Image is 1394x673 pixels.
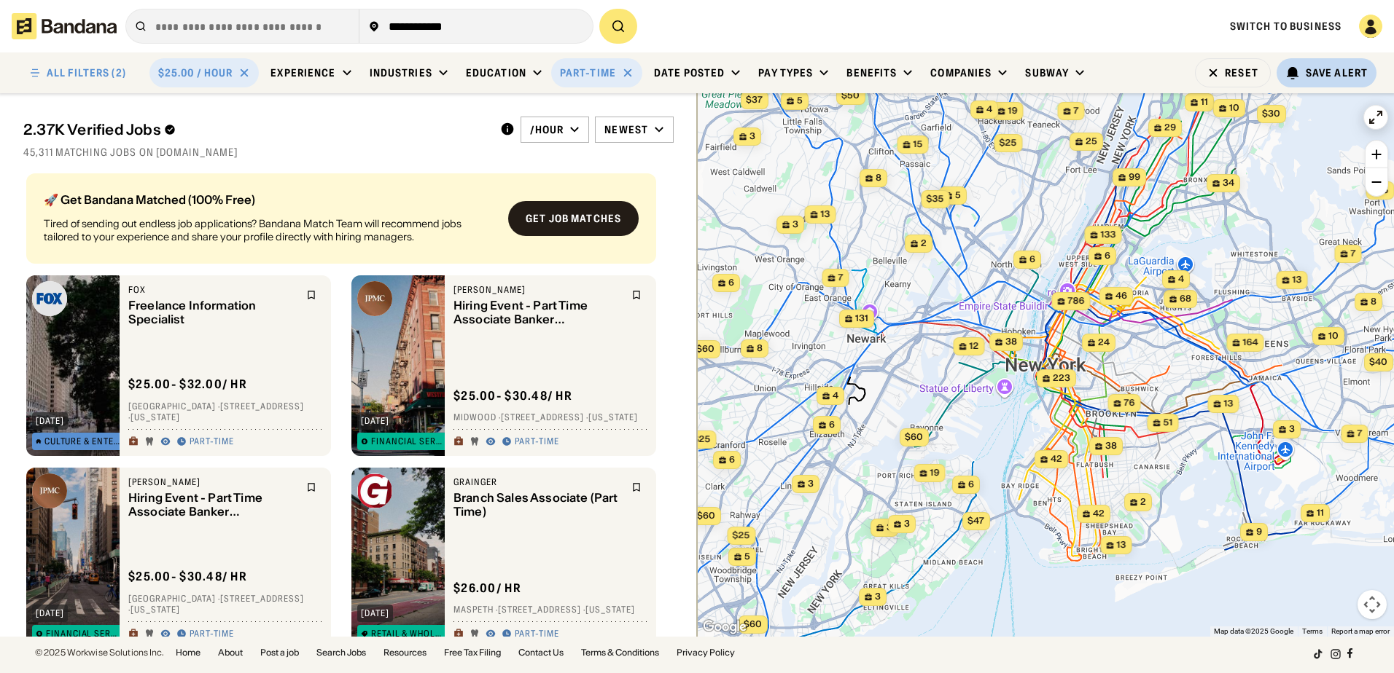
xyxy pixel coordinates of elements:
[453,491,623,519] div: Branch Sales Associate (Part Time)
[604,123,648,136] div: Newest
[1371,296,1377,308] span: 8
[1105,440,1117,452] span: 38
[1358,428,1363,440] span: 7
[128,377,247,392] div: $ 25.00 - $32.00 / hr
[1025,66,1069,79] div: Subway
[23,121,488,138] div: 2.37K Verified Jobs
[560,66,616,79] div: Part-time
[23,146,674,159] div: 45,311 matching jobs on [DOMAIN_NAME]
[32,473,67,508] img: J.P. Morgan logo
[36,417,64,425] div: [DATE]
[904,518,910,530] span: 3
[829,419,835,431] span: 6
[855,312,868,325] span: 131
[846,66,897,79] div: Benefits
[23,168,674,637] div: grid
[526,213,621,224] div: Get job matches
[967,515,984,526] span: $47
[44,437,120,446] div: Culture & Entertainment
[44,194,497,205] div: 🚀 Get Bandana Matched (100% Free)
[793,219,798,231] span: 3
[833,390,838,402] span: 4
[1331,627,1390,635] a: Report a map error
[35,648,164,657] div: © 2025 Workwise Solutions Inc.
[361,609,389,618] div: [DATE]
[128,593,322,615] div: [GEOGRAPHIC_DATA] · [STREET_ADDRESS] · [US_STATE]
[808,478,814,490] span: 3
[841,90,860,101] span: $50
[728,277,734,289] span: 6
[518,648,564,657] a: Contact Us
[128,476,297,488] div: [PERSON_NAME]
[581,648,659,657] a: Terms & Conditions
[746,94,763,105] span: $37
[1000,137,1017,148] span: $25
[32,281,67,316] img: Fox logo
[970,340,979,353] span: 12
[1230,20,1342,33] a: Switch to Business
[1051,453,1062,465] span: 42
[696,343,714,354] span: $60
[158,66,233,79] div: $25.00 / hour
[1117,539,1126,551] span: 13
[1098,336,1110,349] span: 24
[1008,105,1018,117] span: 19
[357,281,392,316] img: J.P. Morgan logo
[905,431,923,442] span: $60
[1164,122,1176,134] span: 29
[44,217,497,243] div: Tired of sending out endless job applications? Bandana Match Team will recommend jobs tailored to...
[453,580,521,596] div: $ 26.00 / hr
[453,412,647,424] div: Midwood · [STREET_ADDRESS] · [US_STATE]
[453,388,572,404] div: $ 25.00 - $30.48 / hr
[515,436,559,448] div: Part-time
[444,648,501,657] a: Free Tax Filing
[968,479,974,491] span: 6
[1243,336,1258,349] span: 164
[1317,507,1324,519] span: 11
[697,510,715,521] span: $60
[1115,290,1127,302] span: 46
[47,68,126,78] div: ALL FILTERS (2)
[1105,250,1110,262] span: 6
[357,473,392,508] img: Grainger logo
[453,476,623,488] div: Grainger
[190,436,234,448] div: Part-time
[1005,336,1017,348] span: 38
[361,417,389,425] div: [DATE]
[797,95,803,107] span: 5
[1214,627,1293,635] span: Map data ©2025 Google
[927,193,944,204] span: $35
[1256,526,1262,538] span: 9
[1293,274,1302,286] span: 13
[1351,248,1356,260] span: 7
[729,454,735,466] span: 6
[1302,627,1323,635] a: Terms (opens in new tab)
[36,609,64,618] div: [DATE]
[128,569,247,584] div: $ 25.00 - $30.48 / hr
[1224,398,1234,410] span: 13
[176,648,200,657] a: Home
[128,284,297,296] div: Fox
[453,284,623,296] div: [PERSON_NAME]
[190,629,234,640] div: Part-time
[1229,102,1239,114] span: 10
[1328,330,1339,342] span: 10
[744,551,750,563] span: 5
[758,66,813,79] div: Pay Types
[677,648,735,657] a: Privacy Policy
[1201,96,1208,109] span: 11
[701,618,749,637] img: Google
[1369,356,1387,367] span: $40
[1180,293,1191,305] span: 68
[1225,68,1258,78] div: Reset
[693,433,711,444] span: $25
[930,467,940,479] span: 19
[1306,66,1368,79] div: Save Alert
[46,629,120,638] div: Financial Services
[128,491,297,519] div: Hiring Event - Part Time Associate Banker [GEOGRAPHIC_DATA] (30 Hours)
[749,130,755,143] span: 3
[466,66,526,79] div: Education
[1093,508,1105,520] span: 42
[876,172,881,184] span: 8
[1101,229,1116,241] span: 133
